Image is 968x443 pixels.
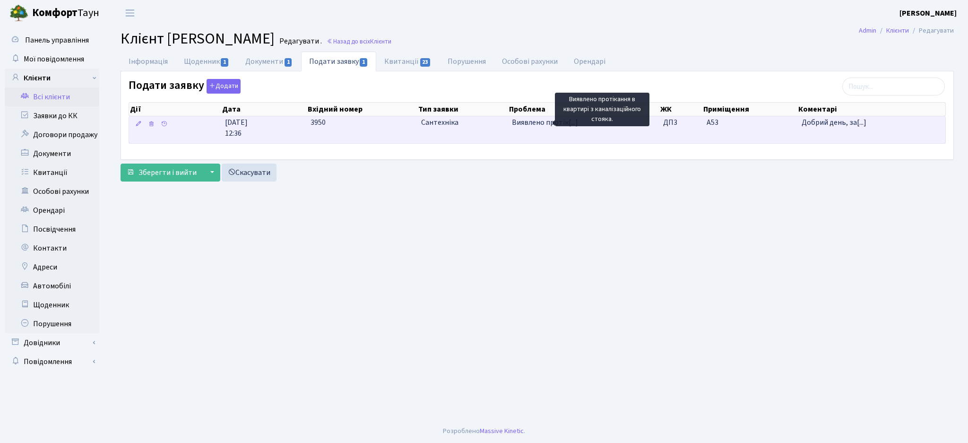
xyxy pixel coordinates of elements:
[121,28,275,50] span: Клієнт [PERSON_NAME]
[9,4,28,23] img: logo.png
[5,87,99,106] a: Всі клієнти
[555,93,649,126] div: Виявлено протікання в квартирі з каналізаційного стояка.
[707,117,718,128] span: А53
[129,103,221,116] th: Дії
[859,26,876,35] a: Admin
[420,58,431,67] span: 23
[5,106,99,125] a: Заявки до КК
[376,52,439,71] a: Квитанції
[5,201,99,220] a: Орендарі
[360,58,367,67] span: 1
[663,117,699,128] span: ДП3
[508,103,659,116] th: Проблема
[277,37,322,46] small: Редагувати .
[207,79,241,94] button: Подати заявку
[5,220,99,239] a: Посвідчення
[225,117,303,139] span: [DATE] 12:36
[32,5,78,20] b: Комфорт
[222,164,277,182] a: Скасувати
[5,163,99,182] a: Квитанції
[311,117,326,128] span: 3950
[512,117,578,128] span: Виявлено протік[...]
[5,50,99,69] a: Мої повідомлення
[566,52,614,71] a: Орендарі
[176,52,237,71] a: Щоденник
[204,78,241,94] a: Додати
[886,26,909,35] a: Клієнти
[370,37,391,46] span: Клієнти
[899,8,957,18] b: [PERSON_NAME]
[5,69,99,87] a: Клієнти
[138,167,197,178] span: Зберегти і вийти
[285,58,292,67] span: 1
[909,26,954,36] li: Редагувати
[301,52,376,71] a: Подати заявку
[845,21,968,41] nav: breadcrumb
[494,52,566,71] a: Особові рахунки
[5,277,99,295] a: Автомобілі
[5,182,99,201] a: Особові рахунки
[32,5,99,21] span: Таун
[5,144,99,163] a: Документи
[221,103,307,116] th: Дата
[221,58,228,67] span: 1
[5,295,99,314] a: Щоденник
[5,31,99,50] a: Панель управління
[5,258,99,277] a: Адреси
[702,103,797,116] th: Приміщення
[443,426,525,436] div: Розроблено .
[5,352,99,371] a: Повідомлення
[121,164,203,182] button: Зберегти і вийти
[25,35,89,45] span: Панель управління
[421,117,504,128] span: Сантехніка
[802,117,866,128] span: Добрий день, за[...]
[797,103,945,116] th: Коментарі
[899,8,957,19] a: [PERSON_NAME]
[121,52,176,71] a: Інформація
[5,125,99,144] a: Договори продажу
[237,52,301,71] a: Документи
[129,79,241,94] label: Подати заявку
[842,78,945,96] input: Пошук...
[440,52,494,71] a: Порушення
[5,333,99,352] a: Довідники
[307,103,417,116] th: Вхідний номер
[327,37,391,46] a: Назад до всіхКлієнти
[118,5,142,21] button: Переключити навігацію
[417,103,508,116] th: Тип заявки
[24,54,84,64] span: Мої повідомлення
[480,426,524,436] a: Massive Kinetic
[5,314,99,333] a: Порушення
[659,103,702,116] th: ЖК
[5,239,99,258] a: Контакти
